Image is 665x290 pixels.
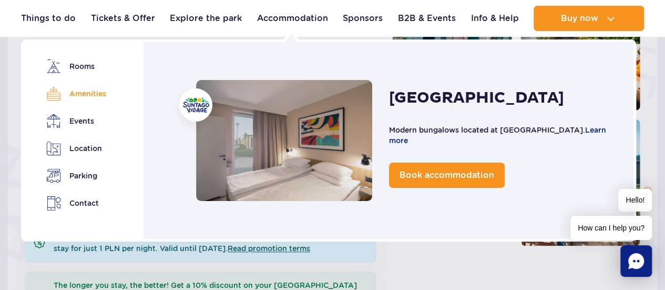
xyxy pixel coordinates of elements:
a: Rooms [46,59,105,74]
a: Contact [46,196,105,211]
a: Accommodation [196,80,372,201]
a: Explore the park [170,6,242,31]
a: Events [46,114,105,128]
span: Buy now [560,14,598,23]
span: How can I help you? [570,216,652,240]
h2: [GEOGRAPHIC_DATA] [389,88,564,108]
a: Location [46,141,105,156]
span: Book accommodation [400,170,494,180]
span: Hello! [618,189,652,212]
a: Sponsors [343,6,383,31]
a: Book accommodation [389,163,505,188]
a: Accommodation [257,6,328,31]
div: Chat [620,245,652,277]
a: Info & Help [470,6,518,31]
button: Buy now [534,6,644,31]
a: Tickets & Offer [91,6,155,31]
img: Suntago [183,97,209,113]
a: B2B & Events [398,6,456,31]
a: Parking [46,168,105,183]
a: Things to do [21,6,76,31]
a: Amenities [46,86,105,101]
p: Modern bungalows located at [GEOGRAPHIC_DATA]. [389,125,612,146]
